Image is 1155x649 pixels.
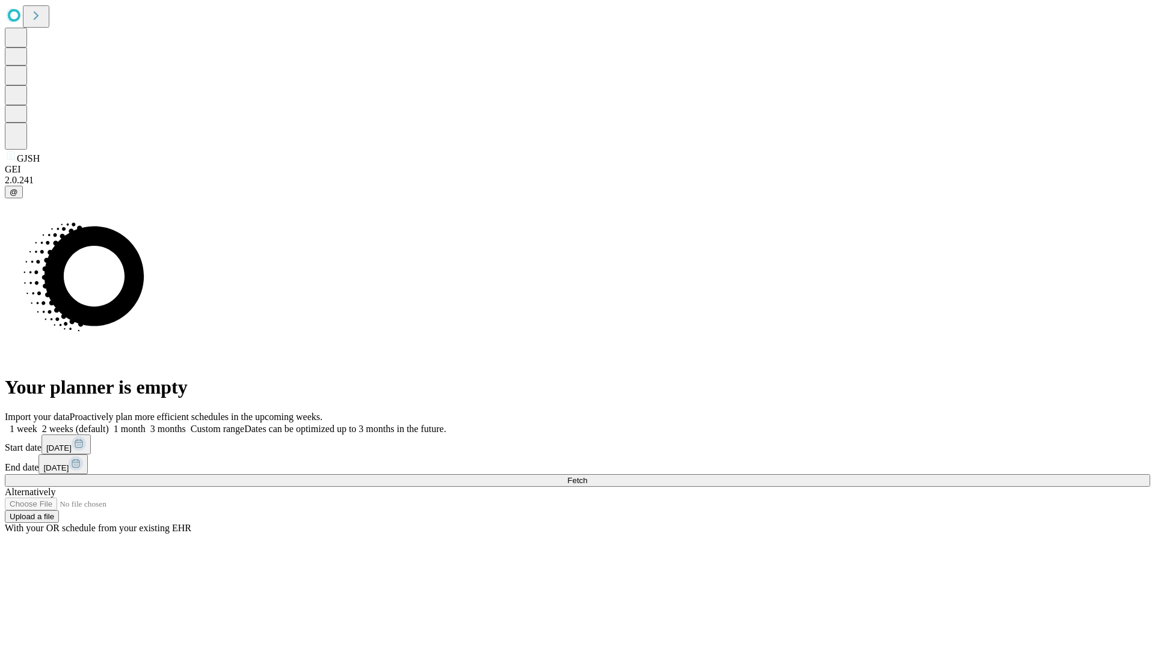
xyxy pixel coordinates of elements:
span: With your OR schedule from your existing EHR [5,523,191,533]
span: [DATE] [43,463,69,472]
button: [DATE] [38,454,88,474]
span: Alternatively [5,487,55,497]
div: GEI [5,164,1150,175]
div: End date [5,454,1150,474]
span: 3 months [150,424,186,434]
span: Proactively plan more efficient schedules in the upcoming weeks. [70,412,322,422]
span: Import your data [5,412,70,422]
span: Custom range [191,424,244,434]
span: @ [10,187,18,197]
button: Fetch [5,474,1150,487]
button: @ [5,186,23,198]
div: 2.0.241 [5,175,1150,186]
span: Dates can be optimized up to 3 months in the future. [244,424,446,434]
span: [DATE] [46,443,72,452]
span: 1 week [10,424,37,434]
div: Start date [5,434,1150,454]
span: GJSH [17,153,40,163]
button: [DATE] [42,434,91,454]
span: 2 weeks (default) [42,424,109,434]
button: Upload a file [5,510,59,523]
span: 1 month [114,424,146,434]
h1: Your planner is empty [5,376,1150,398]
span: Fetch [567,476,587,485]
